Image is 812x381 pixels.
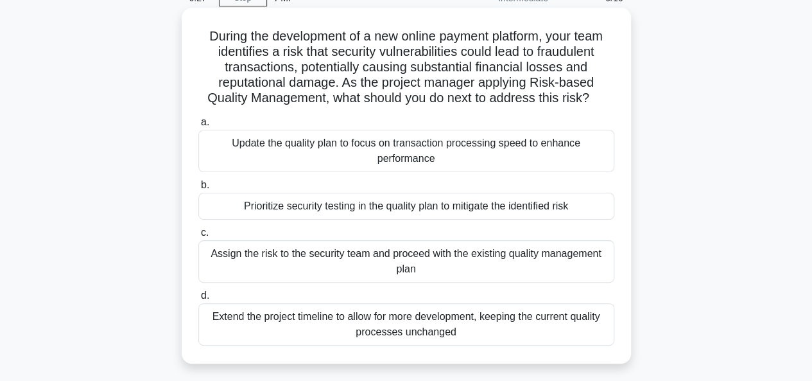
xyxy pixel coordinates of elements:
div: Prioritize security testing in the quality plan to mitigate the identified risk [198,193,614,220]
span: c. [201,227,209,238]
span: d. [201,290,209,301]
div: Extend the project timeline to allow for more development, keeping the current quality processes ... [198,303,614,346]
span: a. [201,116,209,127]
div: Update the quality plan to focus on transaction processing speed to enhance performance [198,130,614,172]
span: b. [201,179,209,190]
h5: During the development of a new online payment platform, your team identifies a risk that securit... [197,28,616,107]
div: Assign the risk to the security team and proceed with the existing quality management plan [198,240,614,283]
